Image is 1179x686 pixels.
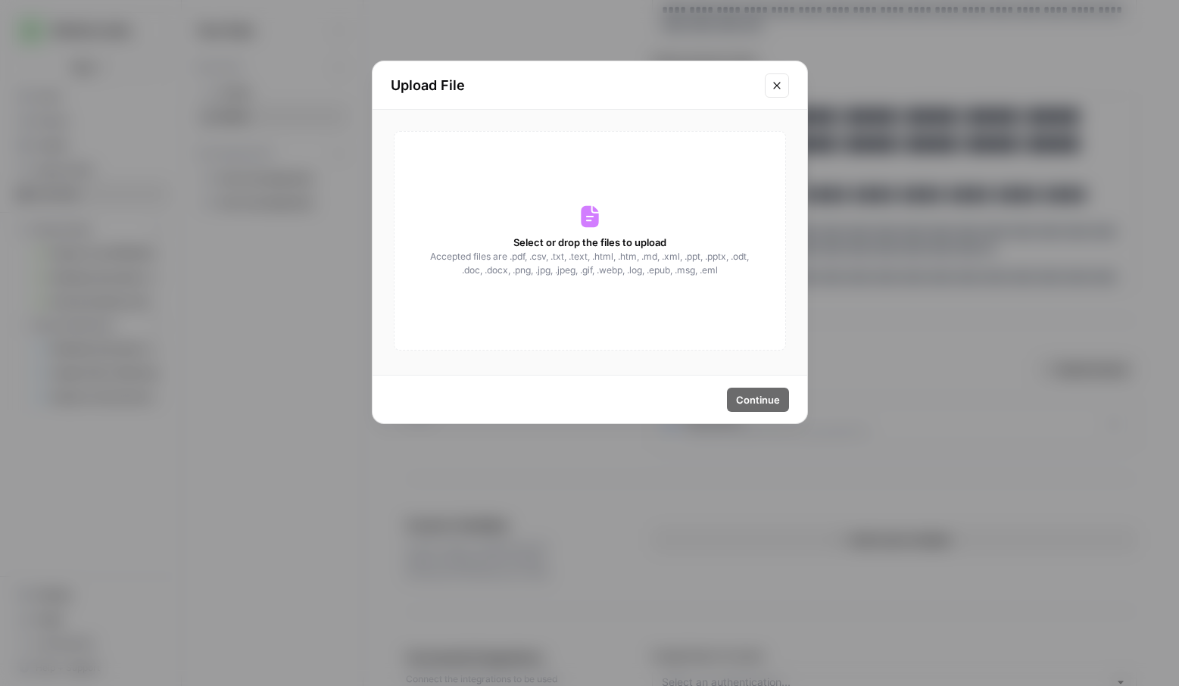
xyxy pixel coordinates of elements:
span: Continue [736,392,780,407]
h2: Upload File [391,75,756,96]
span: Select or drop the files to upload [513,235,666,250]
button: Close modal [765,73,789,98]
span: Accepted files are .pdf, .csv, .txt, .text, .html, .htm, .md, .xml, .ppt, .pptx, .odt, .doc, .doc... [420,250,759,277]
button: Continue [727,388,789,412]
